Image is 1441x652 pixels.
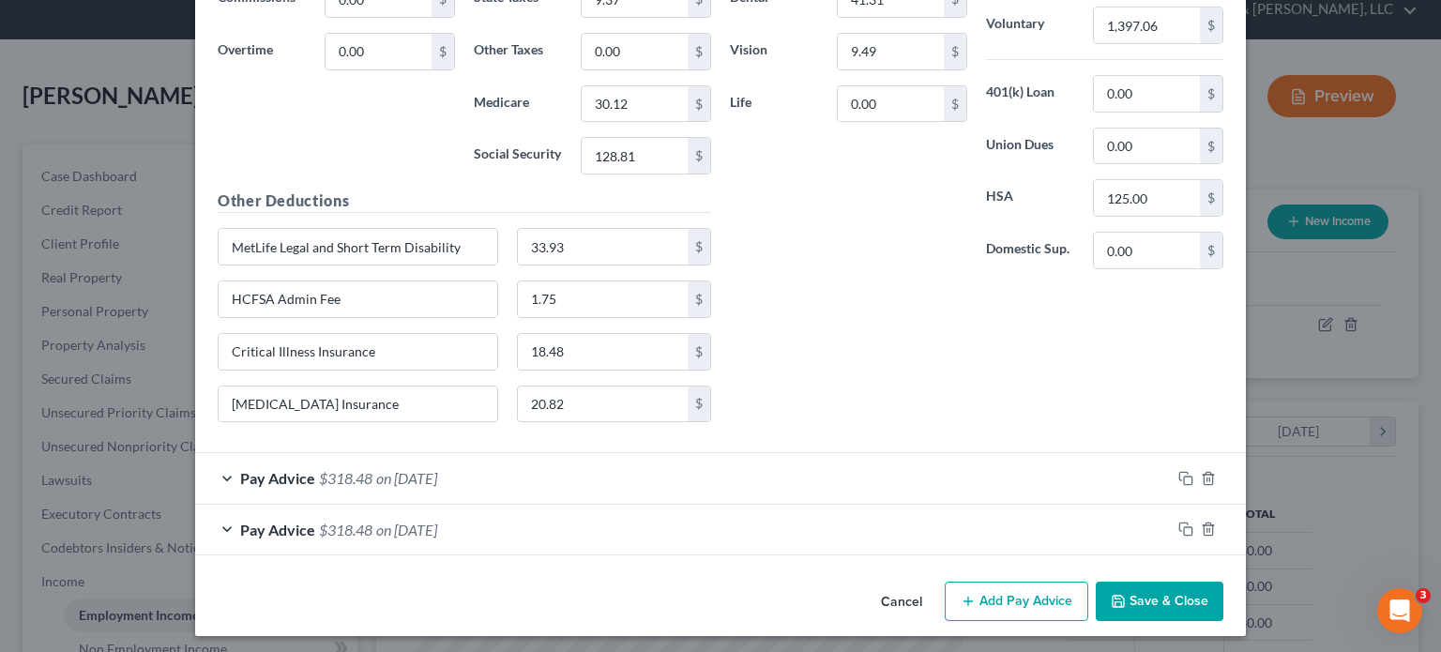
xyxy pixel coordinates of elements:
input: 0.00 [582,138,688,174]
input: 0.00 [518,387,689,422]
div: $ [1200,180,1222,216]
div: $ [688,387,710,422]
span: Pay Advice [240,469,315,487]
span: $318.48 [319,521,372,538]
div: $ [688,281,710,317]
div: $ [1200,8,1222,43]
input: 0.00 [1094,76,1200,112]
input: 0.00 [1094,180,1200,216]
label: Overtime [208,33,315,70]
div: $ [688,229,710,265]
input: Specify... [219,387,497,422]
div: $ [944,34,966,69]
button: Cancel [866,584,937,621]
label: Other Taxes [464,33,571,70]
label: Voluntary [977,7,1084,44]
input: 0.00 [582,34,688,69]
div: $ [688,334,710,370]
div: $ [1200,129,1222,164]
iframe: Intercom live chat [1377,588,1422,633]
span: on [DATE] [376,469,437,487]
label: HSA [977,179,1084,217]
label: Social Security [464,137,571,174]
input: 0.00 [1094,129,1200,164]
div: $ [688,138,710,174]
button: Save & Close [1096,582,1223,621]
button: Add Pay Advice [945,582,1088,621]
div: $ [432,34,454,69]
label: Life [720,85,827,123]
label: 401(k) Loan [977,75,1084,113]
input: 0.00 [1094,233,1200,268]
label: Medicare [464,85,571,123]
label: Domestic Sup. [977,232,1084,269]
span: $318.48 [319,469,372,487]
span: Pay Advice [240,521,315,538]
input: 0.00 [838,86,944,122]
input: 0.00 [518,334,689,370]
div: $ [688,86,710,122]
input: Specify... [219,281,497,317]
label: Vision [720,33,827,70]
input: Specify... [219,229,497,265]
span: 3 [1416,588,1431,603]
h5: Other Deductions [218,190,711,213]
div: $ [688,34,710,69]
input: 0.00 [1094,8,1200,43]
input: 0.00 [582,86,688,122]
div: $ [1200,233,1222,268]
div: $ [944,86,966,122]
label: Union Dues [977,128,1084,165]
div: $ [1200,76,1222,112]
input: 0.00 [838,34,944,69]
input: 0.00 [518,229,689,265]
input: Specify... [219,334,497,370]
input: 0.00 [518,281,689,317]
input: 0.00 [326,34,432,69]
span: on [DATE] [376,521,437,538]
